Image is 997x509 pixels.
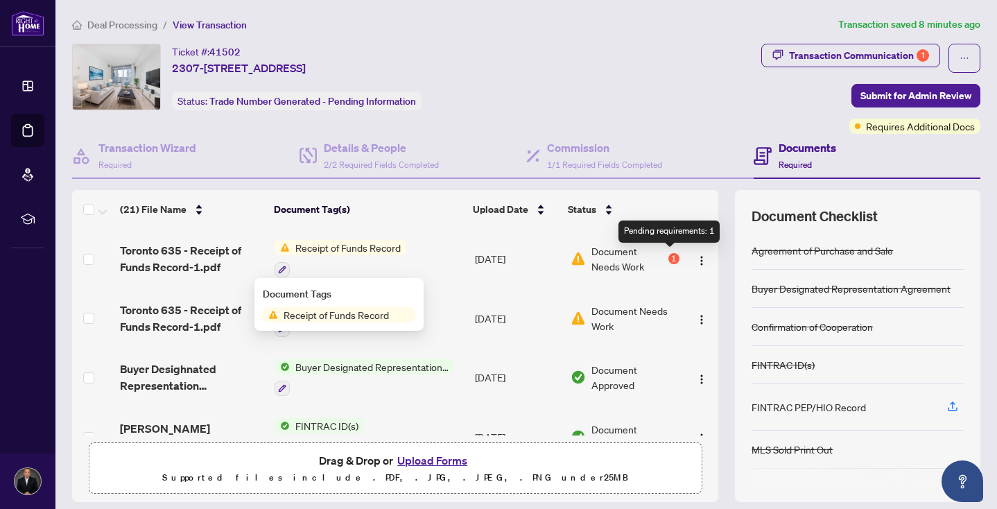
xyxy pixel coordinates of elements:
span: Submit for Admin Review [860,85,971,107]
span: Document Needs Work [591,303,679,334]
td: [DATE] [469,407,565,467]
div: MLS Sold Print Out [752,442,833,457]
span: Document Checklist [752,207,878,226]
button: Logo [691,307,713,329]
div: Document Tags [263,286,415,302]
span: 2307-[STREET_ADDRESS] [172,60,306,76]
img: Document Status [571,429,586,445]
span: 1/1 Required Fields Completed [547,159,662,170]
th: Upload Date [467,190,562,229]
td: [DATE] [469,348,565,408]
img: Profile Icon [15,468,41,494]
button: Open asap [942,460,983,502]
div: Ticket #: [172,44,241,60]
article: Transaction saved 8 minutes ago [838,17,980,33]
span: [PERSON_NAME] INDIVIDUAL IDENTIFICATION INFORMATION RECORD.pdf [120,420,263,454]
span: Deal Processing [87,19,157,31]
button: Logo [691,426,713,448]
span: home [72,20,82,30]
span: View Transaction [173,19,247,31]
div: 1 [917,49,929,62]
span: 2/2 Required Fields Completed [324,159,439,170]
div: Agreement of Purchase and Sale [752,243,893,258]
span: Drag & Drop orUpload FormsSupported files include .PDF, .JPG, .JPEG, .PNG under25MB [89,443,701,494]
span: Document Approved [591,362,679,392]
button: Submit for Admin Review [851,84,980,107]
img: Document Status [571,311,586,326]
button: Upload Forms [393,451,471,469]
img: Status Icon [263,307,278,322]
button: Logo [691,248,713,270]
h4: Details & People [324,139,439,156]
td: [DATE] [469,229,565,288]
img: Logo [696,255,707,266]
h4: Transaction Wizard [98,139,196,156]
div: Pending requirements: 1 [618,221,720,243]
li: / [163,17,167,33]
span: Document Needs Work [591,243,665,274]
img: Document Status [571,251,586,266]
span: (21) File Name [120,202,187,217]
span: Buyer Desighnated Representation Agreement.pdf [120,361,263,394]
div: Confirmation of Cooperation [752,319,873,334]
div: Buyer Designated Representation Agreement [752,281,951,296]
span: Status [568,202,596,217]
span: Toronto 635 - Receipt of Funds Record-1.pdf [120,242,263,275]
button: Status IconReceipt of Funds Record [275,240,406,277]
span: 41502 [209,46,241,58]
div: Status: [172,92,422,110]
img: Status Icon [275,418,290,433]
img: Logo [696,314,707,325]
div: 1 [668,253,679,264]
button: Status IconBuyer Designated Representation Agreement [275,359,454,397]
span: Receipt of Funds Record [278,307,395,322]
span: Requires Additional Docs [866,119,975,134]
th: Status [562,190,681,229]
div: FINTRAC PEP/HIO Record [752,399,866,415]
span: Required [779,159,812,170]
img: Document Status [571,370,586,385]
button: Logo [691,366,713,388]
span: Receipt of Funds Record [290,240,406,255]
span: FINTRAC ID(s) [290,418,364,433]
span: Drag & Drop or [319,451,471,469]
span: Toronto 635 - Receipt of Funds Record-1.pdf [120,302,263,335]
span: Buyer Designated Representation Agreement [290,359,454,374]
img: Status Icon [275,240,290,255]
button: Transaction Communication1 [761,44,940,67]
img: Logo [696,374,707,385]
h4: Documents [779,139,836,156]
span: Trade Number Generated - Pending Information [209,95,416,107]
td: [DATE] [469,288,565,348]
img: Status Icon [275,359,290,374]
span: Upload Date [473,202,528,217]
span: Document Approved [591,422,679,452]
img: Logo [696,433,707,444]
th: (21) File Name [114,190,268,229]
img: logo [11,10,44,36]
img: IMG-C12170239_1.jpg [73,44,160,110]
span: Required [98,159,132,170]
span: ellipsis [960,53,969,63]
button: Status IconFINTRAC ID(s) [275,418,364,456]
h4: Commission [547,139,662,156]
th: Document Tag(s) [268,190,467,229]
div: FINTRAC ID(s) [752,357,815,372]
div: Transaction Communication [789,44,929,67]
p: Supported files include .PDF, .JPG, .JPEG, .PNG under 25 MB [98,469,693,486]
